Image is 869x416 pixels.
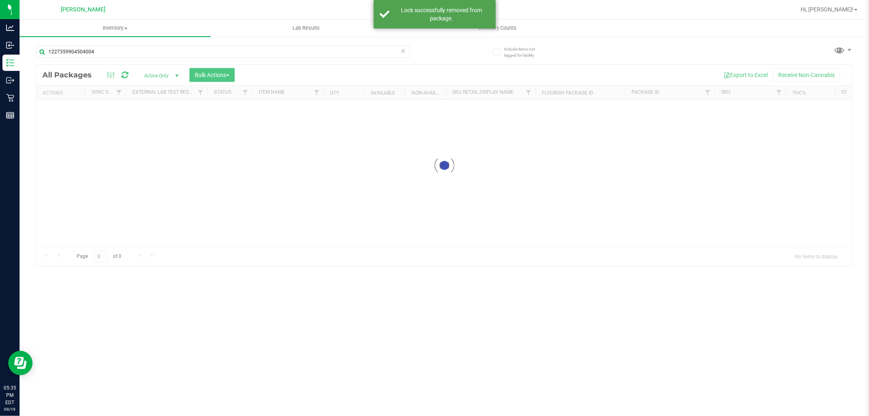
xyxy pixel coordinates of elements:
[20,20,211,37] a: Inventory
[402,20,593,37] a: Inventory Counts
[20,24,211,32] span: Inventory
[394,6,490,22] div: Lock successfully removed from package.
[400,46,406,56] span: Clear
[504,46,545,58] span: Include items not tagged for facility
[36,46,410,58] input: Search Package ID, Item Name, SKU, Lot or Part Number...
[6,59,14,67] inline-svg: Inventory
[6,41,14,49] inline-svg: Inbound
[6,94,14,102] inline-svg: Retail
[6,76,14,84] inline-svg: Outbound
[801,6,854,13] span: Hi, [PERSON_NAME]!
[61,6,106,13] span: [PERSON_NAME]
[211,20,402,37] a: Lab Results
[6,24,14,32] inline-svg: Analytics
[467,24,528,32] span: Inventory Counts
[4,406,16,412] p: 09/19
[4,384,16,406] p: 05:35 PM EDT
[8,351,33,375] iframe: Resource center
[6,111,14,119] inline-svg: Reports
[282,24,331,32] span: Lab Results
